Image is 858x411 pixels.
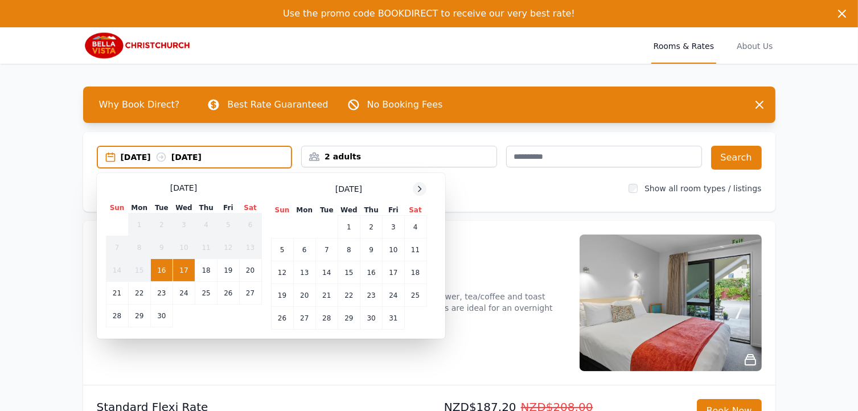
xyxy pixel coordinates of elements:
[271,205,293,216] th: Sun
[150,213,173,236] td: 2
[106,259,128,282] td: 14
[360,205,383,216] th: Thu
[150,236,173,259] td: 9
[195,282,217,305] td: 25
[404,216,426,239] td: 4
[338,284,360,307] td: 22
[150,203,173,213] th: Tue
[315,261,338,284] td: 14
[734,27,775,64] a: About Us
[150,305,173,327] td: 30
[271,239,293,261] td: 5
[173,282,195,305] td: 24
[404,205,426,216] th: Sat
[128,203,150,213] th: Mon
[217,259,239,282] td: 19
[106,203,128,213] th: Sun
[150,259,173,282] td: 16
[404,261,426,284] td: 18
[217,203,239,213] th: Fri
[128,213,150,236] td: 1
[106,282,128,305] td: 21
[293,284,315,307] td: 20
[302,151,496,162] div: 2 adults
[293,307,315,330] td: 27
[128,282,150,305] td: 22
[383,216,404,239] td: 3
[360,239,383,261] td: 9
[106,305,128,327] td: 28
[338,307,360,330] td: 29
[90,93,189,116] span: Why Book Direct?
[315,284,338,307] td: 21
[128,236,150,259] td: 8
[338,261,360,284] td: 15
[227,98,328,112] p: Best Rate Guaranteed
[173,213,195,236] td: 3
[283,8,575,19] span: Use the promo code BOOKDIRECT to receive our very best rate!
[195,213,217,236] td: 4
[173,259,195,282] td: 17
[383,284,404,307] td: 24
[651,27,716,64] a: Rooms & Rates
[338,216,360,239] td: 1
[239,236,261,259] td: 13
[383,307,404,330] td: 31
[360,261,383,284] td: 16
[360,307,383,330] td: 30
[315,239,338,261] td: 7
[360,216,383,239] td: 2
[338,205,360,216] th: Wed
[150,282,173,305] td: 23
[271,284,293,307] td: 19
[106,236,128,259] td: 7
[293,239,315,261] td: 6
[217,236,239,259] td: 12
[711,146,762,170] button: Search
[315,205,338,216] th: Tue
[293,205,315,216] th: Mon
[173,203,195,213] th: Wed
[367,98,443,112] p: No Booking Fees
[338,239,360,261] td: 8
[217,282,239,305] td: 26
[83,32,192,59] img: Bella Vista Christchurch
[239,213,261,236] td: 6
[195,203,217,213] th: Thu
[195,259,217,282] td: 18
[128,305,150,327] td: 29
[404,239,426,261] td: 11
[239,259,261,282] td: 20
[128,259,150,282] td: 15
[170,182,197,194] span: [DATE]
[644,184,761,193] label: Show all room types / listings
[271,307,293,330] td: 26
[315,307,338,330] td: 28
[239,203,261,213] th: Sat
[383,239,404,261] td: 10
[173,236,195,259] td: 10
[335,183,362,195] span: [DATE]
[217,213,239,236] td: 5
[383,261,404,284] td: 17
[271,261,293,284] td: 12
[360,284,383,307] td: 23
[121,151,292,163] div: [DATE] [DATE]
[404,284,426,307] td: 25
[195,236,217,259] td: 11
[293,261,315,284] td: 13
[383,205,404,216] th: Fri
[239,282,261,305] td: 27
